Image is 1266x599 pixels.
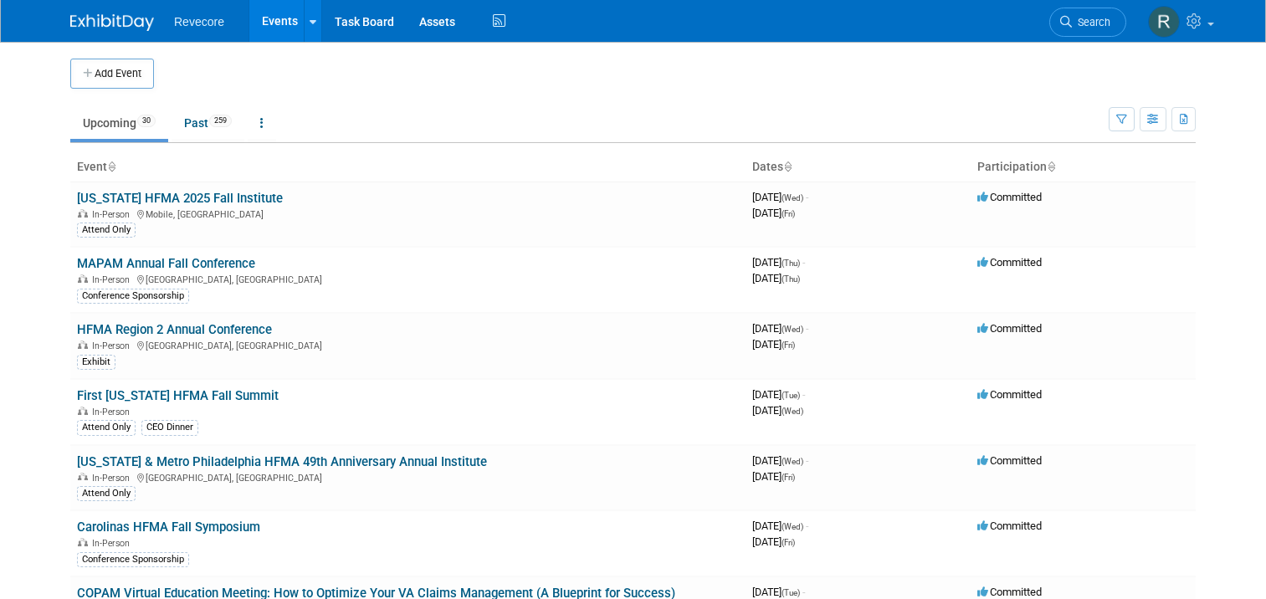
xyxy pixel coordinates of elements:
img: In-Person Event [78,538,88,546]
span: Revecore [174,15,224,28]
img: In-Person Event [78,274,88,283]
span: (Wed) [782,457,803,466]
div: Conference Sponsorship [77,289,189,304]
th: Event [70,153,746,182]
span: [DATE] [752,388,805,401]
div: [GEOGRAPHIC_DATA], [GEOGRAPHIC_DATA] [77,470,739,484]
span: In-Person [92,209,135,220]
div: Mobile, [GEOGRAPHIC_DATA] [77,207,739,220]
span: In-Person [92,538,135,549]
a: Upcoming30 [70,107,168,139]
a: Carolinas HFMA Fall Symposium [77,520,260,535]
a: MAPAM Annual Fall Conference [77,256,255,271]
img: Rachael Sires [1148,6,1180,38]
span: (Tue) [782,391,800,400]
div: Exhibit [77,355,115,370]
span: Committed [977,322,1042,335]
span: [DATE] [752,256,805,269]
span: - [806,191,808,203]
span: (Fri) [782,473,795,482]
img: In-Person Event [78,407,88,415]
a: [US_STATE] HFMA 2025 Fall Institute [77,191,283,206]
span: - [806,454,808,467]
span: In-Person [92,274,135,285]
span: Search [1072,16,1110,28]
button: Add Event [70,59,154,89]
div: Conference Sponsorship [77,552,189,567]
div: CEO Dinner [141,420,198,435]
span: (Tue) [782,588,800,597]
a: Sort by Event Name [107,160,115,173]
a: Sort by Participation Type [1047,160,1055,173]
span: - [802,586,805,598]
div: Attend Only [77,486,136,501]
span: [DATE] [752,404,803,417]
div: Attend Only [77,420,136,435]
img: ExhibitDay [70,14,154,31]
span: Committed [977,520,1042,532]
span: Committed [977,191,1042,203]
img: In-Person Event [78,473,88,481]
span: (Wed) [782,522,803,531]
span: 259 [209,115,232,127]
span: (Fri) [782,340,795,350]
span: (Thu) [782,259,800,268]
span: Committed [977,586,1042,598]
div: [GEOGRAPHIC_DATA], [GEOGRAPHIC_DATA] [77,338,739,351]
th: Dates [746,153,971,182]
span: In-Person [92,407,135,417]
div: [GEOGRAPHIC_DATA], [GEOGRAPHIC_DATA] [77,272,739,285]
span: [DATE] [752,535,795,548]
span: 30 [137,115,156,127]
span: In-Person [92,473,135,484]
span: - [806,520,808,532]
span: [DATE] [752,272,800,284]
span: - [806,322,808,335]
span: [DATE] [752,454,808,467]
a: First [US_STATE] HFMA Fall Summit [77,388,279,403]
span: Committed [977,388,1042,401]
span: [DATE] [752,207,795,219]
a: Sort by Start Date [783,160,792,173]
span: - [802,256,805,269]
a: Search [1049,8,1126,37]
span: [DATE] [752,470,795,483]
span: In-Person [92,340,135,351]
a: Past259 [172,107,244,139]
img: In-Person Event [78,209,88,218]
span: [DATE] [752,520,808,532]
a: [US_STATE] & Metro Philadelphia HFMA 49th Anniversary Annual Institute [77,454,487,469]
span: Committed [977,454,1042,467]
span: [DATE] [752,322,808,335]
span: [DATE] [752,586,805,598]
span: (Wed) [782,193,803,202]
span: (Thu) [782,274,800,284]
a: HFMA Region 2 Annual Conference [77,322,272,337]
th: Participation [971,153,1196,182]
span: (Fri) [782,538,795,547]
span: [DATE] [752,191,808,203]
span: (Fri) [782,209,795,218]
span: (Wed) [782,325,803,334]
img: In-Person Event [78,340,88,349]
div: Attend Only [77,223,136,238]
span: - [802,388,805,401]
span: Committed [977,256,1042,269]
span: (Wed) [782,407,803,416]
span: [DATE] [752,338,795,351]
